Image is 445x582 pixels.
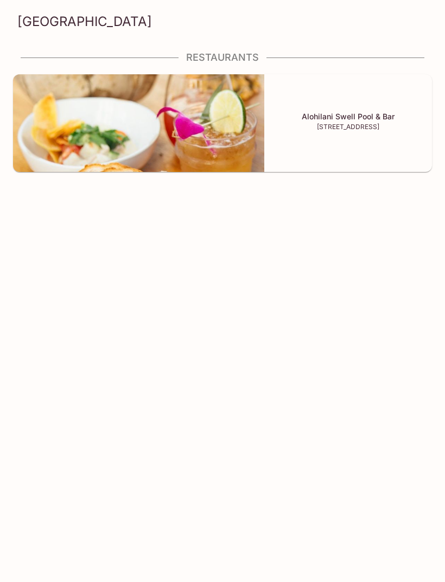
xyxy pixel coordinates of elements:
p: [STREET_ADDRESS] [269,123,428,131]
a: Alohilani Swell Pool & BarAlohilani Swell Pool & Bar[STREET_ADDRESS] [13,74,432,185]
h3: [GEOGRAPHIC_DATA] [17,13,428,30]
h4: Restaurants [13,52,432,63]
img: Alohilani Swell Pool & Bar [13,74,264,172]
h5: Alohilani Swell Pool & Bar [269,112,428,121]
